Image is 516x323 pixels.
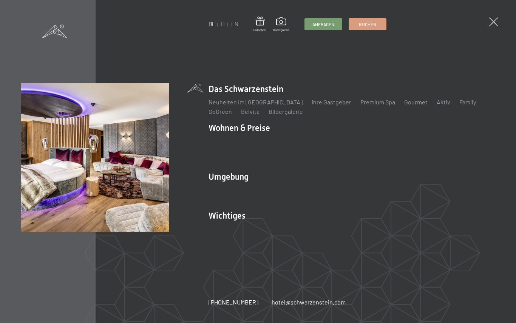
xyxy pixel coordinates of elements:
[312,21,334,28] span: Anfragen
[305,19,342,30] a: Anfragen
[459,98,476,106] a: Family
[359,21,376,28] span: Buchen
[269,108,303,115] a: Bildergalerie
[360,98,395,106] a: Premium Spa
[349,19,386,30] a: Buchen
[437,98,450,106] a: Aktiv
[273,17,289,32] a: Bildergalerie
[209,298,258,306] span: [PHONE_NUMBER]
[253,28,266,32] span: Gutschein
[404,98,428,106] a: Gourmet
[209,21,215,27] a: DE
[312,98,351,106] a: Ihre Gastgeber
[221,21,226,27] a: IT
[209,298,258,306] a: [PHONE_NUMBER]
[241,108,260,115] a: Belvita
[253,17,266,32] a: Gutschein
[231,21,238,27] a: EN
[209,98,303,106] a: Neuheiten im [GEOGRAPHIC_DATA]
[209,108,232,115] a: GoGreen
[272,298,346,306] a: hotel@schwarzenstein.com
[273,28,289,32] span: Bildergalerie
